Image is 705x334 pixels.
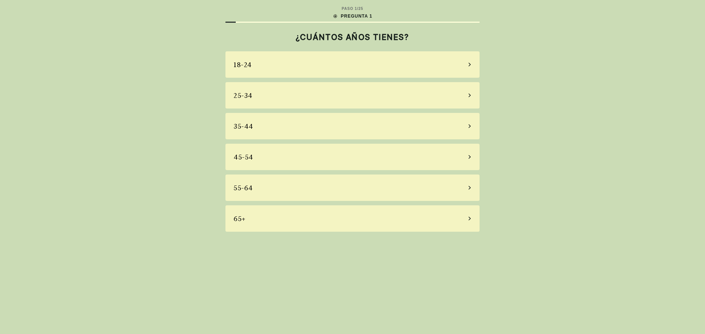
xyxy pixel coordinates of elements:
font: 55-64 [234,184,253,192]
font: PREGUNTA 1 [341,14,372,19]
font: 1 [355,7,357,11]
font: 35-44 [234,122,253,130]
font: / [357,7,359,11]
font: 25-34 [234,92,253,99]
font: 45-54 [234,153,253,161]
font: 65+ [234,215,246,223]
font: PASO [342,7,354,11]
font: 25 [358,7,363,11]
font: ¿CUÁNTOS AÑOS TIENES? [296,32,409,42]
font: 18-24 [234,61,252,69]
